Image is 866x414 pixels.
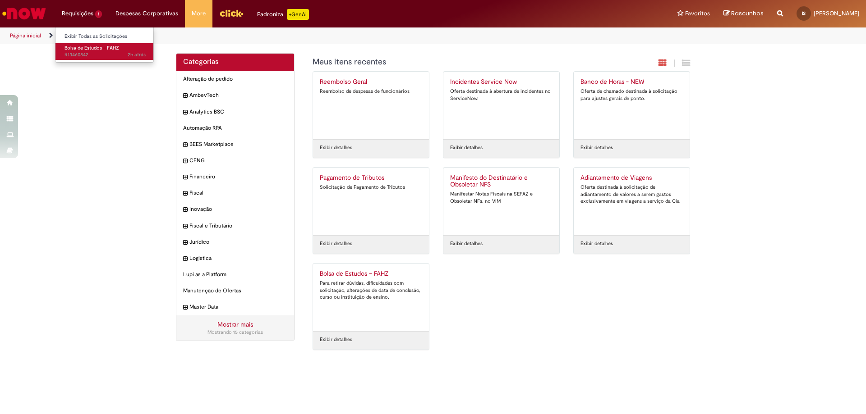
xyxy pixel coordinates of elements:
[814,9,859,17] span: [PERSON_NAME]
[192,9,206,18] span: More
[443,168,559,235] a: Manifesto do Destinatário e Obsoletar NFS Manifestar Notas Fiscais na SEFAZ e Obsoletar NFs. no VIM
[128,51,146,58] span: 2h atrás
[723,9,764,18] a: Rascunhos
[189,238,287,246] span: Jurídico
[183,124,287,132] span: Automação RPA
[219,6,244,20] img: click_logo_yellow_360x200.png
[176,136,294,153] div: expandir categoria BEES Marketplace BEES Marketplace
[574,72,690,139] a: Banco de Horas - NEW Oferta de chamado destinada à solicitação para ajustes gerais de ponto.
[176,71,294,315] ul: Categorias
[189,173,287,181] span: Financeiro
[128,51,146,58] time: 29/08/2025 08:49:19
[450,88,553,102] div: Oferta destinada à abertura de incidentes no ServiceNow.
[64,45,119,51] span: Bolsa de Estudos – FAHZ
[183,108,187,117] i: expandir categoria Analytics BSC
[176,266,294,283] div: Lupi as a Platform
[183,303,187,312] i: expandir categoria Master Data
[183,157,187,166] i: expandir categoria CENG
[320,336,352,343] a: Exibir detalhes
[580,240,613,247] a: Exibir detalhes
[320,240,352,247] a: Exibir detalhes
[313,264,429,331] a: Bolsa de Estudos – FAHZ Para retirar dúvidas, dificuldades com solicitação, alterações de data de...
[320,184,422,191] div: Solicitação de Pagamento de Tributos
[176,282,294,299] div: Manutenção de Ofertas
[189,91,287,99] span: AmbevTech
[183,91,187,100] i: expandir categoria AmbevTech
[682,59,690,67] i: Exibição de grade
[320,270,422,278] h2: Bolsa de Estudos – FAHZ
[62,9,93,18] span: Requisições
[450,78,553,86] h2: Incidentes Service Now
[574,168,690,235] a: Adiantamento de Viagens Oferta destinada à solicitação de adiantamento de valores a serem gastos ...
[183,205,187,214] i: expandir categoria Inovação
[183,75,287,83] span: Alteração de pedido
[580,88,683,102] div: Oferta de chamado destinada à solicitação para ajustes gerais de ponto.
[176,168,294,185] div: expandir categoria Financeiro Financeiro
[189,108,287,116] span: Analytics BSC
[176,120,294,136] div: Automação RPA
[176,71,294,87] div: Alteração de pedido
[176,185,294,201] div: expandir categoria Fiscal Fiscal
[189,205,287,213] span: Inovação
[580,144,613,151] a: Exibir detalhes
[580,78,683,86] h2: Banco de Horas - NEW
[95,10,102,18] span: 1
[313,58,593,67] h1: {"description":"","title":"Meus itens recentes"} Categoria
[10,32,41,39] a: Página inicial
[580,174,683,182] h2: Adiantamento de Viagens
[176,201,294,218] div: expandir categoria Inovação Inovação
[189,222,287,230] span: Fiscal e Tributário
[183,255,187,264] i: expandir categoria Logistica
[731,9,764,18] span: Rascunhos
[176,250,294,267] div: expandir categoria Logistica Logistica
[450,174,553,189] h2: Manifesto do Destinatário e Obsoletar NFS
[55,27,154,63] ul: Requisições
[55,43,155,60] a: Aberto R13460842 : Bolsa de Estudos – FAHZ
[189,189,287,197] span: Fiscal
[320,174,422,182] h2: Pagamento de Tributos
[176,104,294,120] div: expandir categoria Analytics BSC Analytics BSC
[189,255,287,262] span: Logistica
[450,240,483,247] a: Exibir detalhes
[313,72,429,139] a: Reembolso Geral Reembolso de despesas de funcionários
[443,72,559,139] a: Incidentes Service Now Oferta destinada à abertura de incidentes no ServiceNow.
[287,9,309,20] p: +GenAi
[659,59,667,67] i: Exibição em cartão
[115,9,178,18] span: Despesas Corporativas
[450,144,483,151] a: Exibir detalhes
[189,141,287,148] span: BEES Marketplace
[320,88,422,95] div: Reembolso de despesas de funcionários
[183,329,287,336] div: Mostrando 15 categorias
[183,271,287,278] span: Lupi as a Platform
[183,58,287,66] h2: Categorias
[189,157,287,164] span: CENG
[685,9,710,18] span: Favoritos
[176,87,294,104] div: expandir categoria AmbevTech AmbevTech
[55,32,155,41] a: Exibir Todas as Solicitações
[1,5,47,23] img: ServiceNow
[257,9,309,20] div: Padroniza
[217,320,253,328] a: Mostrar mais
[189,303,287,311] span: Master Data
[183,238,187,247] i: expandir categoria Jurídico
[176,152,294,169] div: expandir categoria CENG CENG
[176,218,294,234] div: expandir categoria Fiscal e Tributário Fiscal e Tributário
[183,287,287,295] span: Manutenção de Ofertas
[183,141,187,150] i: expandir categoria BEES Marketplace
[313,168,429,235] a: Pagamento de Tributos Solicitação de Pagamento de Tributos
[64,51,146,59] span: R13460842
[183,222,187,231] i: expandir categoria Fiscal e Tributário
[580,184,683,205] div: Oferta destinada à solicitação de adiantamento de valores a serem gastos exclusivamente em viagen...
[673,58,675,68] span: |
[320,280,422,301] div: Para retirar dúvidas, dificuldades com solicitação, alterações de data de conclusão, curso ou ins...
[320,78,422,86] h2: Reembolso Geral
[183,189,187,198] i: expandir categoria Fiscal
[802,10,806,16] span: IS
[176,299,294,315] div: expandir categoria Master Data Master Data
[183,173,187,182] i: expandir categoria Financeiro
[320,144,352,151] a: Exibir detalhes
[7,27,571,44] ul: Trilhas de página
[450,191,553,205] div: Manifestar Notas Fiscais na SEFAZ e Obsoletar NFs. no VIM
[176,234,294,250] div: expandir categoria Jurídico Jurídico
